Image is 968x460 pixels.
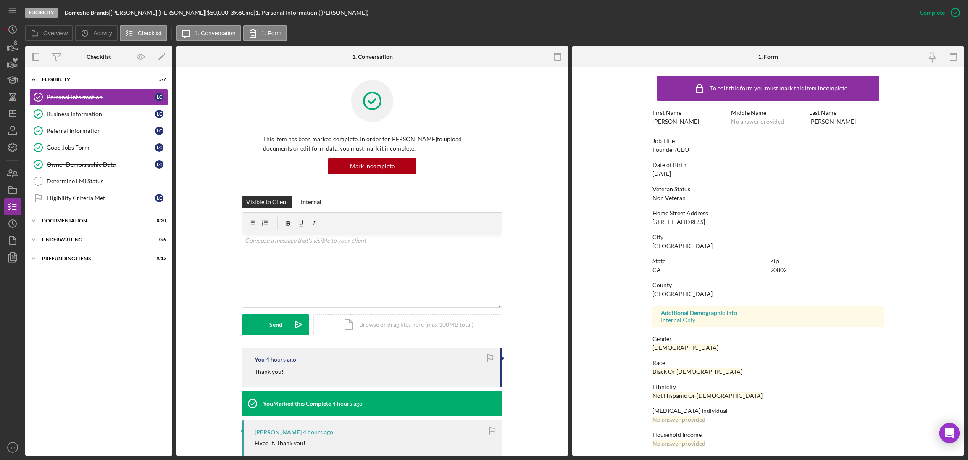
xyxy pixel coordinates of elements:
[110,9,207,16] div: [PERSON_NAME] [PERSON_NAME] |
[47,127,155,134] div: Referral Information
[29,139,168,156] a: Good Jobs FormLC
[809,109,884,116] div: Last Name
[661,317,875,323] div: Internal Only
[29,173,168,190] a: Determine LMI Status
[151,256,166,261] div: 0 / 15
[661,309,875,316] div: Additional Demographic Info
[770,267,787,273] div: 90802
[652,258,766,264] div: State
[303,429,333,436] time: 2025-09-11 18:39
[43,30,68,37] label: Overview
[120,25,167,41] button: Checklist
[10,445,16,450] text: YA
[42,256,145,261] div: Prefunding Items
[269,314,282,335] div: Send
[652,344,718,351] div: [DEMOGRAPHIC_DATA]
[155,143,163,152] div: L C
[255,367,284,376] p: Thank you!
[770,258,884,264] div: Zip
[87,53,111,60] div: Checklist
[328,158,416,174] button: Mark Incomplete
[155,194,163,202] div: L C
[263,400,331,407] div: You Marked this Complete
[652,383,884,390] div: Ethnicity
[652,368,742,375] div: Black Or [DEMOGRAPHIC_DATA]
[42,218,145,223] div: Documentation
[64,9,110,16] div: |
[47,94,155,100] div: Personal Information
[652,186,884,193] div: Veteran Status
[42,237,145,242] div: Underwriting
[138,30,162,37] label: Checklist
[231,9,239,16] div: 3 %
[29,89,168,106] a: Personal InformationLC
[29,190,168,206] a: Eligibility Criteria MetLC
[332,400,363,407] time: 2025-09-11 19:18
[652,109,727,116] div: First Name
[242,314,309,335] button: Send
[652,234,884,241] div: City
[75,25,117,41] button: Activity
[301,196,321,208] div: Internal
[155,93,163,101] div: L C
[239,9,254,16] div: 60 mo
[29,156,168,173] a: Owner Demographic DataLC
[4,439,21,456] button: YA
[652,243,713,249] div: [GEOGRAPHIC_DATA]
[652,170,671,177] div: [DATE]
[47,178,168,185] div: Determine LMI Status
[155,110,163,118] div: L C
[652,195,686,201] div: Non Veteran
[652,210,884,217] div: Home Street Address
[297,196,326,208] button: Internal
[47,144,155,151] div: Good Jobs Form
[710,85,847,92] div: To edit this form you must mark this item incomplete
[155,160,163,169] div: L C
[652,360,884,366] div: Race
[254,9,368,16] div: | 1. Personal Information ([PERSON_NAME])
[352,53,393,60] div: 1. Conversation
[176,25,241,41] button: 1. Conversation
[652,291,713,297] div: [GEOGRAPHIC_DATA]
[939,423,960,443] div: Open Intercom Messenger
[652,431,884,438] div: Household Income
[809,118,856,125] div: [PERSON_NAME]
[652,407,884,414] div: [MEDICAL_DATA] Individual
[151,237,166,242] div: 0 / 6
[151,77,166,82] div: 5 / 7
[243,25,287,41] button: 1. Form
[29,106,168,122] a: Business InformationLC
[758,53,778,60] div: 1. Form
[47,161,155,168] div: Owner Demographic Data
[246,196,288,208] div: Visible to Client
[25,8,58,18] div: Eligibility
[731,118,784,125] div: No answer provided
[47,111,155,117] div: Business Information
[42,77,145,82] div: Eligibility
[29,122,168,139] a: Referral InformationLC
[151,218,166,223] div: 0 / 20
[731,109,805,116] div: Middle Name
[242,196,292,208] button: Visible to Client
[195,30,236,37] label: 1. Conversation
[652,161,884,168] div: Date of Birth
[255,356,265,363] div: You
[261,30,281,37] label: 1. Form
[652,146,689,153] div: Founder/CEO
[93,30,112,37] label: Activity
[652,416,705,423] div: No answer provided
[266,356,296,363] time: 2025-09-11 19:18
[255,429,302,436] div: [PERSON_NAME]
[155,127,163,135] div: L C
[255,440,305,447] div: Fixed it. Thank you!
[263,135,481,153] p: This item has been marked complete. In order for [PERSON_NAME] to upload documents or edit form d...
[652,118,699,125] div: [PERSON_NAME]
[652,137,884,144] div: Job Title
[652,440,705,447] div: No answer provided
[920,4,945,21] div: Complete
[652,336,884,342] div: Gender
[25,25,73,41] button: Overview
[350,158,395,174] div: Mark Incomplete
[652,282,884,288] div: County
[652,219,705,225] div: [STREET_ADDRESS]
